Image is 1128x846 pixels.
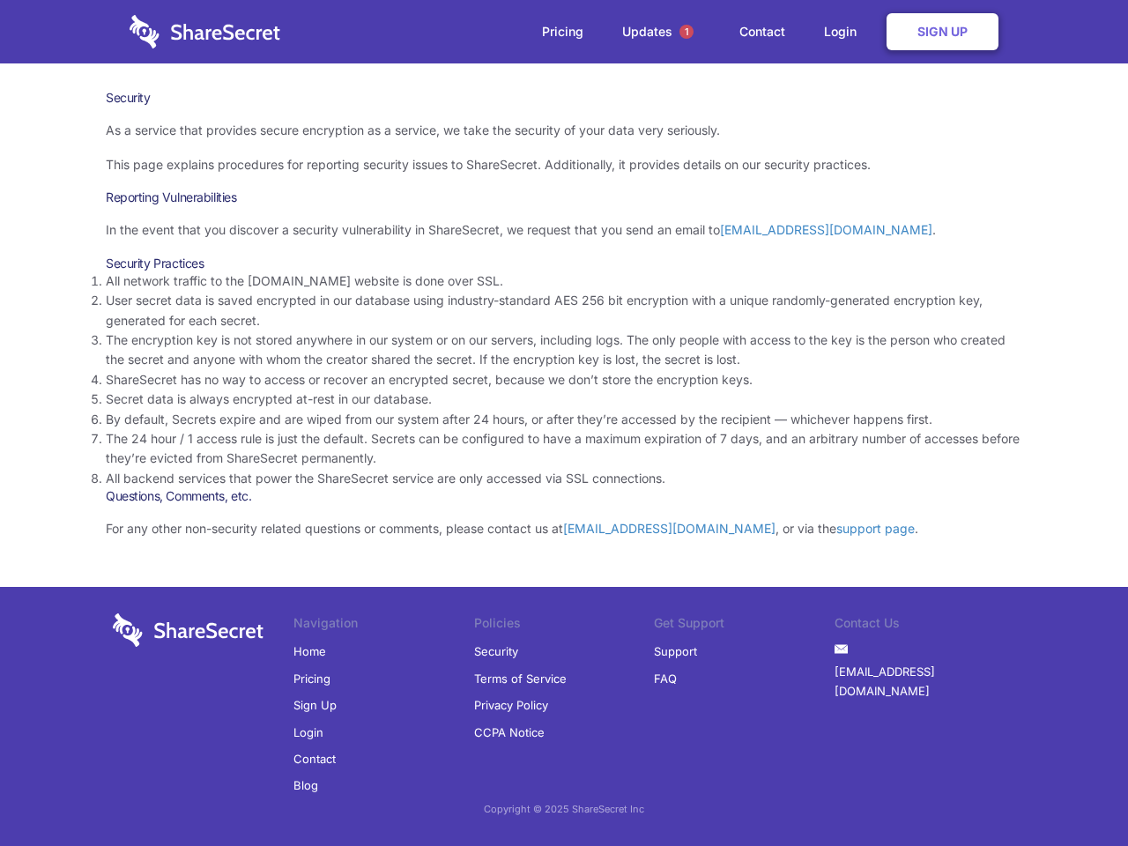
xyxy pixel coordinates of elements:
[106,220,1022,240] p: In the event that you discover a security vulnerability in ShareSecret, we request that you send ...
[106,410,1022,429] li: By default, Secrets expire and are wiped from our system after 24 hours, or after they’re accesse...
[293,719,323,746] a: Login
[106,90,1022,106] h1: Security
[106,429,1022,469] li: The 24 hour / 1 access rule is just the default. Secrets can be configured to have a maximum expi...
[106,390,1022,409] li: Secret data is always encrypted at-rest in our database.
[106,271,1022,291] li: All network traffic to the [DOMAIN_NAME] website is done over SSL.
[720,222,932,237] a: [EMAIL_ADDRESS][DOMAIN_NAME]
[806,4,883,59] a: Login
[524,4,601,59] a: Pricing
[836,521,915,536] a: support page
[106,291,1022,330] li: User secret data is saved encrypted in our database using industry-standard AES 256 bit encryptio...
[474,692,548,718] a: Privacy Policy
[474,613,655,638] li: Policies
[835,658,1015,705] a: [EMAIL_ADDRESS][DOMAIN_NAME]
[654,638,697,664] a: Support
[106,469,1022,488] li: All backend services that power the ShareSecret service are only accessed via SSL connections.
[679,25,694,39] span: 1
[293,613,474,638] li: Navigation
[722,4,803,59] a: Contact
[106,121,1022,140] p: As a service that provides secure encryption as a service, we take the security of your data very...
[293,665,330,692] a: Pricing
[106,330,1022,370] li: The encryption key is not stored anywhere in our system or on our servers, including logs. The on...
[106,370,1022,390] li: ShareSecret has no way to access or recover an encrypted secret, because we don’t store the encry...
[106,155,1022,174] p: This page explains procedures for reporting security issues to ShareSecret. Additionally, it prov...
[106,519,1022,538] p: For any other non-security related questions or comments, please contact us at , or via the .
[106,189,1022,205] h3: Reporting Vulnerabilities
[293,638,326,664] a: Home
[887,13,998,50] a: Sign Up
[563,521,775,536] a: [EMAIL_ADDRESS][DOMAIN_NAME]
[474,665,567,692] a: Terms of Service
[474,638,518,664] a: Security
[130,15,280,48] img: logo-wordmark-white-trans-d4663122ce5f474addd5e946df7df03e33cb6a1c49d2221995e7729f52c070b2.svg
[654,665,677,692] a: FAQ
[293,692,337,718] a: Sign Up
[113,613,263,647] img: logo-wordmark-white-trans-d4663122ce5f474addd5e946df7df03e33cb6a1c49d2221995e7729f52c070b2.svg
[106,256,1022,271] h3: Security Practices
[293,746,336,772] a: Contact
[106,488,1022,504] h3: Questions, Comments, etc.
[474,719,545,746] a: CCPA Notice
[293,772,318,798] a: Blog
[654,613,835,638] li: Get Support
[835,613,1015,638] li: Contact Us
